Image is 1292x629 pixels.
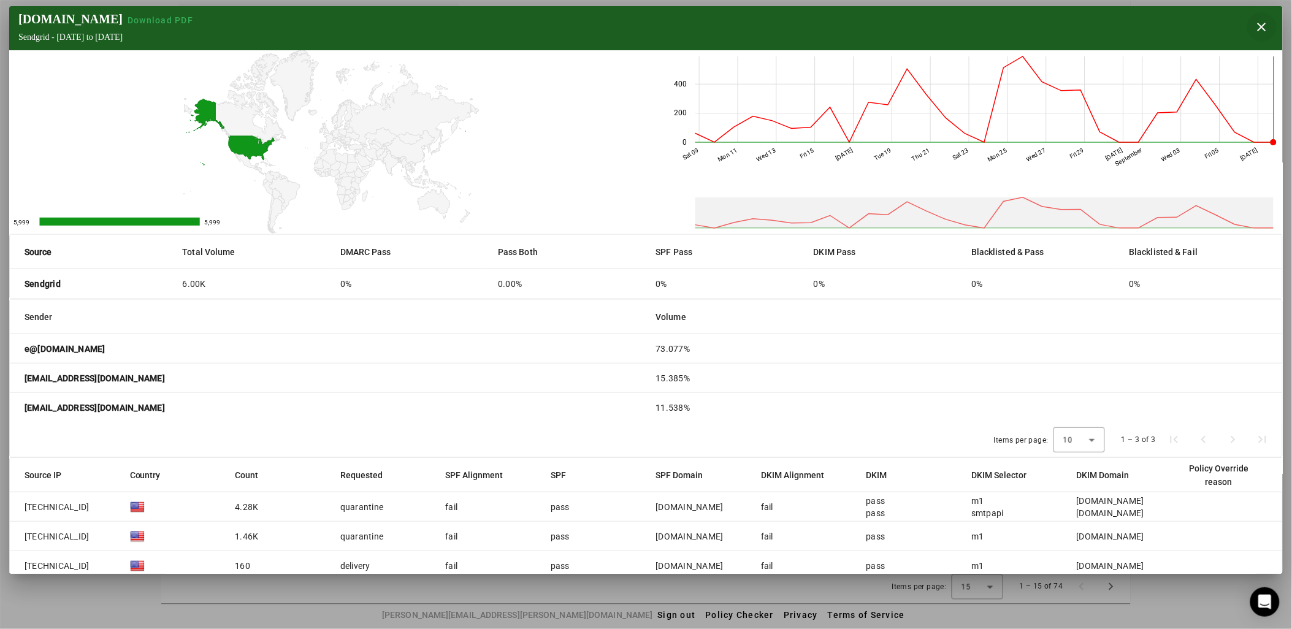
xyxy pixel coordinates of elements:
[866,495,885,507] div: pass
[866,507,885,519] div: pass
[866,468,898,482] div: DKIM
[1077,468,1130,482] div: DKIM Domain
[1120,235,1282,269] mat-header-cell: Blacklisted & Fail
[25,402,165,414] strong: [EMAIL_ADDRESS][DOMAIN_NAME]
[761,468,824,482] div: DKIM Alignment
[971,468,1038,482] div: DKIM Selector
[656,468,714,482] div: SPF Domain
[551,468,566,482] div: SPF
[435,551,541,581] mat-cell: fail
[971,495,1004,507] div: m1
[128,15,193,25] span: Download PDF
[961,269,1119,299] mat-cell: 0%
[646,300,1283,334] mat-header-cell: Volume
[9,50,646,234] svg: A chart.
[866,530,885,543] div: pass
[130,529,145,544] img: blank.gif
[656,501,723,513] div: [DOMAIN_NAME]
[331,235,488,269] mat-header-cell: DMARC Pass
[986,147,1008,163] text: Mon 25
[656,560,723,572] div: [DOMAIN_NAME]
[331,269,488,299] mat-cell: 0%
[25,343,105,355] strong: e@[DOMAIN_NAME]
[331,551,436,581] mat-cell: delivery
[1077,468,1141,482] div: DKIM Domain
[25,468,61,482] div: Source IP
[674,109,687,117] text: 200
[130,500,145,514] img: blank.gif
[1069,147,1085,160] text: Fri 29
[646,235,804,269] mat-header-cell: SPF Pass
[681,147,700,161] text: Sat 09
[551,468,577,482] div: SPF
[130,468,172,482] div: Country
[755,147,777,163] text: Wed 13
[25,245,52,259] strong: Source
[25,468,72,482] div: Source IP
[656,530,723,543] div: [DOMAIN_NAME]
[1114,147,1144,167] text: September
[646,393,1283,422] mat-cell: 11.538%
[646,269,804,299] mat-cell: 0%
[646,364,1283,393] mat-cell: 15.385%
[123,14,198,26] button: Download PDF
[488,235,646,269] mat-header-cell: Pass Both
[235,468,269,482] div: Count
[971,507,1004,519] div: smtpapi
[551,560,570,572] div: pass
[682,138,687,147] text: 0
[834,147,854,162] text: [DATE]
[751,551,857,581] mat-cell: fail
[445,468,514,482] div: SPF Alignment
[961,235,1119,269] mat-header-cell: Blacklisted & Pass
[1182,462,1256,489] div: Policy Override reason
[873,147,892,162] text: Tue 19
[716,147,738,163] text: Mon 11
[971,468,1026,482] div: DKIM Selector
[551,501,570,513] div: pass
[130,558,145,573] img: blank.gif
[866,560,885,572] div: pass
[435,522,541,551] mat-cell: fail
[798,147,815,160] text: Fri 15
[951,147,969,161] text: Sat 23
[1063,436,1072,444] span: 10
[1120,269,1282,299] mat-cell: 0%
[25,501,90,513] span: [TECHNICAL_ID]
[1160,147,1182,163] text: Wed 03
[172,269,330,299] mat-cell: 6.00K
[340,468,383,482] div: Requested
[130,468,161,482] div: Country
[1122,433,1156,446] div: 1 – 3 of 3
[866,468,887,482] div: DKIM
[646,334,1283,364] mat-cell: 73.077%
[971,530,984,543] div: m1
[1182,462,1267,489] div: Policy Override reason
[804,235,961,269] mat-header-cell: DKIM Pass
[13,219,29,226] text: 5,999
[761,468,835,482] div: DKIM Alignment
[225,551,331,581] mat-cell: 160
[488,269,646,299] mat-cell: 0.00%
[225,522,331,551] mat-cell: 1.46K
[340,468,394,482] div: Requested
[25,278,61,290] strong: Sendgrid
[656,468,703,482] div: SPF Domain
[435,492,541,522] mat-cell: fail
[1239,147,1258,162] text: [DATE]
[1025,147,1047,163] text: Wed 27
[751,492,857,522] mat-cell: fail
[1250,587,1280,617] div: Open Intercom Messenger
[1104,147,1123,162] text: [DATE]
[1077,560,1144,572] div: [DOMAIN_NAME]
[25,372,165,384] strong: [EMAIL_ADDRESS][DOMAIN_NAME]
[18,32,198,42] div: Sendgrid - [DATE] to [DATE]
[1204,147,1220,160] text: Fri 05
[551,530,570,543] div: pass
[25,560,90,572] span: [TECHNICAL_ID]
[225,492,331,522] mat-cell: 4.28K
[1077,495,1144,507] div: [DOMAIN_NAME]
[331,492,436,522] mat-cell: quarantine
[674,80,687,88] text: 400
[994,434,1049,446] div: Items per page:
